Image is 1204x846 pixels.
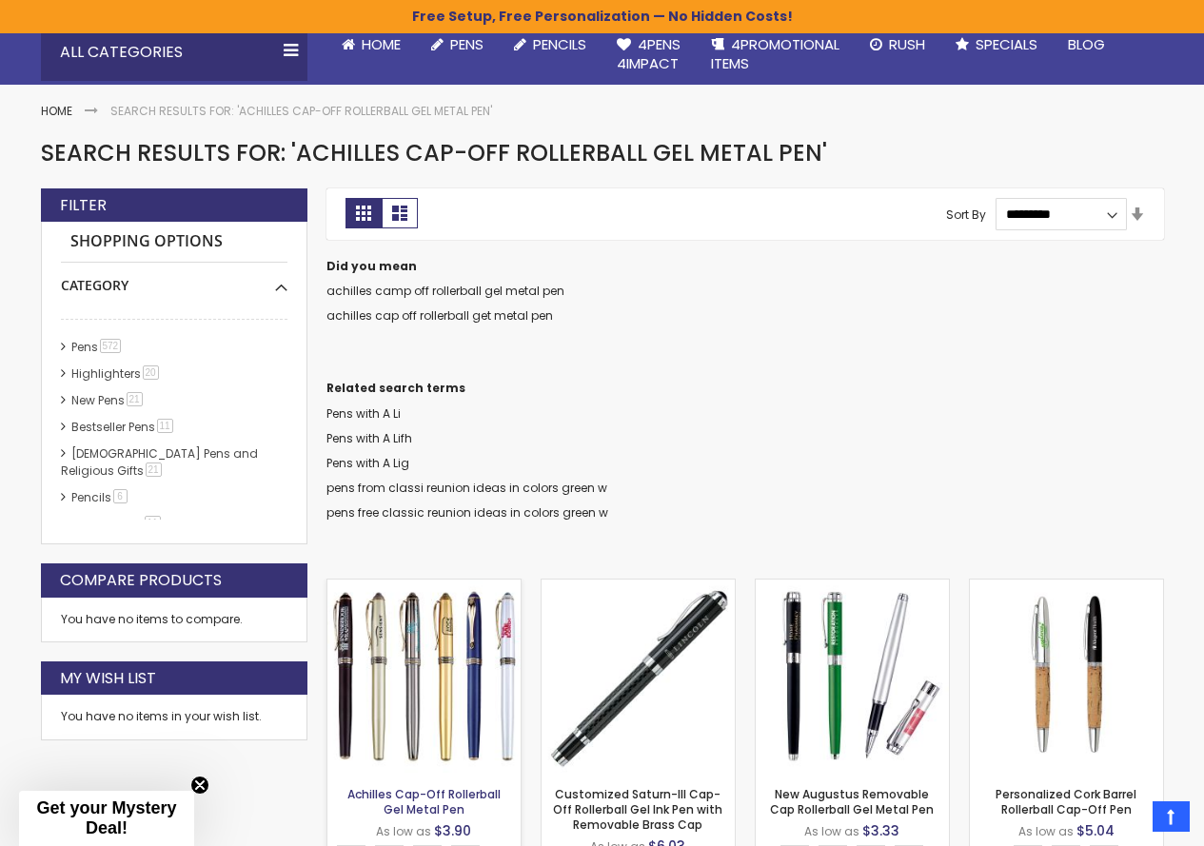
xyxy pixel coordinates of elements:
[326,283,564,299] a: achilles camp off rollerball gel metal pen
[67,339,128,355] a: Pens572
[499,24,602,66] a: Pencils
[855,24,940,66] a: Rush
[996,786,1136,817] a: Personalized Cork Barrel Rollerball Cap-Off Pen
[756,579,949,595] a: New Augustus Removable Cap Rollerball Gel Metal Pen
[326,504,608,521] a: pens free classic reunion ideas in colors green w
[41,137,827,168] span: Search results for: 'Achilles Cap-Off Rollerball Gel Metal Pen'
[542,580,735,773] img: Customized Saturn-III Cap-Off Rollerball Gel Ink Pen with Removable Brass Cap
[157,419,173,433] span: 11
[61,445,258,479] a: [DEMOGRAPHIC_DATA] Pens and Religious Gifts21
[756,580,949,773] img: New Augustus Removable Cap Rollerball Gel Metal Pen
[326,430,412,446] a: Pens with A Lifh
[326,480,607,496] a: pens from classi reunion ideas in colors green w
[326,455,409,471] a: Pens with A Lig
[1053,24,1120,66] a: Blog
[67,489,134,505] a: Pencils6
[127,392,143,406] span: 21
[696,24,855,86] a: 4PROMOTIONALITEMS
[327,580,521,773] img: Achilles Cap-Off Rollerball Gel Metal Pen
[326,24,416,66] a: Home
[347,786,501,817] a: Achilles Cap-Off Rollerball Gel Metal Pen
[889,34,925,54] span: Rush
[36,798,176,837] span: Get your Mystery Deal!
[60,570,222,591] strong: Compare Products
[67,419,180,435] a: Bestseller Pens11
[145,516,161,530] span: 11
[542,579,735,595] a: Customized Saturn-III Cap-Off Rollerball Gel Ink Pen with Removable Brass Cap
[376,823,431,839] span: As low as
[804,823,859,839] span: As low as
[602,24,696,86] a: 4Pens4impact
[770,786,934,817] a: New Augustus Removable Cap Rollerball Gel Metal Pen
[617,34,681,73] span: 4Pens 4impact
[946,206,986,222] label: Sort By
[146,462,162,477] span: 21
[61,222,287,263] strong: Shopping Options
[60,195,107,216] strong: Filter
[450,34,484,54] span: Pens
[940,24,1053,66] a: Specials
[113,489,128,503] span: 6
[553,786,722,833] a: Customized Saturn-III Cap-Off Rollerball Gel Ink Pen with Removable Brass Cap
[326,259,1164,274] dt: Did you mean
[41,24,307,81] div: All Categories
[327,579,521,595] a: Achilles Cap-Off Rollerball Gel Metal Pen
[326,307,553,324] a: achilles cap off rollerball get metal pen
[326,381,1164,396] dt: Related search terms
[60,668,156,689] strong: My Wish List
[100,339,122,353] span: 572
[416,24,499,66] a: Pens
[1047,795,1204,846] iframe: Google Customer Reviews
[362,34,401,54] span: Home
[970,579,1163,595] a: Personalized Cork Barrel Rollerball Cap-Off Pen
[41,598,307,642] div: You have no items to compare.
[711,34,839,73] span: 4PROMOTIONAL ITEMS
[41,103,72,119] a: Home
[19,791,194,846] div: Get your Mystery Deal!Close teaser
[143,365,159,380] span: 20
[67,392,149,408] a: New Pens21
[190,776,209,795] button: Close teaser
[345,198,382,228] strong: Grid
[67,365,166,382] a: Highlighters20
[862,821,899,840] span: $3.33
[970,580,1163,773] img: Personalized Cork Barrel Rollerball Cap-Off Pen
[1018,823,1074,839] span: As low as
[61,263,287,295] div: Category
[110,103,492,119] strong: Search results for: 'Achilles Cap-Off Rollerball Gel Metal Pen'
[1068,34,1105,54] span: Blog
[67,516,168,532] a: hp-featured11
[326,405,401,422] a: Pens with A Li
[533,34,586,54] span: Pencils
[434,821,471,840] span: $3.90
[61,709,287,724] div: You have no items in your wish list.
[976,34,1037,54] span: Specials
